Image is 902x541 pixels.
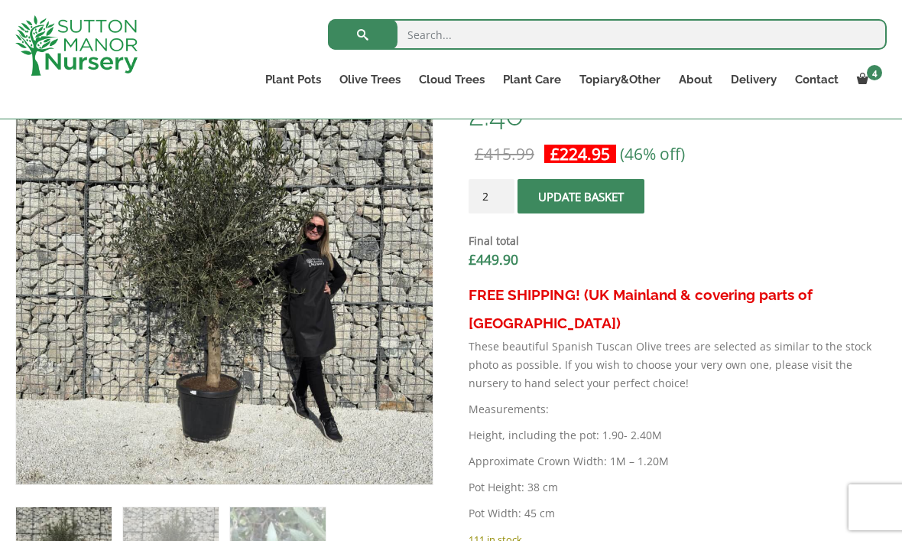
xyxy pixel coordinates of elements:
span: 4 [867,65,882,80]
input: Search... [328,19,887,50]
bdi: 415.99 [475,143,534,165]
a: Delivery [722,69,786,90]
h1: Tuscan Olive Tree XXL 1.90 – 2.40 [469,67,887,131]
a: Plant Care [494,69,570,90]
a: 4 [848,69,887,90]
dt: Final total [469,232,887,250]
button: Update basket [518,179,644,213]
a: Topiary&Other [570,69,670,90]
bdi: 449.90 [469,250,518,269]
a: Plant Pots [256,69,330,90]
p: These beautiful Spanish Tuscan Olive trees are selected as similar to the stock photo as possible... [469,337,887,393]
p: Pot Height: 38 cm [469,478,887,497]
p: Pot Width: 45 cm [469,504,887,523]
span: £ [550,143,560,165]
a: Cloud Trees [410,69,494,90]
span: (46% off) [620,143,685,165]
span: £ [469,250,476,269]
span: £ [475,143,484,165]
p: Height, including the pot: 1.90- 2.40M [469,426,887,445]
bdi: 224.95 [550,143,610,165]
h3: FREE SHIPPING! (UK Mainland & covering parts of [GEOGRAPHIC_DATA]) [469,281,887,337]
a: About [670,69,722,90]
img: logo [15,15,138,76]
p: Approximate Crown Width: 1M – 1.20M [469,452,887,471]
p: Measurements: [469,400,887,419]
a: Olive Trees [330,69,410,90]
a: Contact [786,69,848,90]
input: Product quantity [469,179,514,213]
